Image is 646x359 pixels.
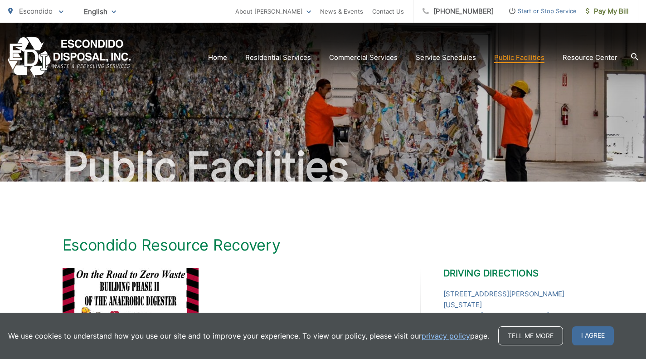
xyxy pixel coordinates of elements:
a: News & Events [320,6,363,17]
p: We use cookies to understand how you use our site and to improve your experience. To view our pol... [8,330,489,341]
a: About [PERSON_NAME] [235,6,311,17]
a: EDCD logo. Return to the homepage. [8,37,131,78]
a: Commercial Services [329,52,398,63]
a: privacy policy [422,330,470,341]
h1: Escondido Resource Recovery [63,236,584,254]
a: Residential Services [245,52,311,63]
a: Tell me more [498,326,563,345]
a: Resource Center [563,52,617,63]
a: [STREET_ADDRESS][PERSON_NAME][US_STATE]Escondido, [GEOGRAPHIC_DATA]. 92025 [443,289,584,321]
span: English [77,4,123,20]
span: Escondido [19,7,53,15]
span: Pay My Bill [586,6,629,17]
a: Contact Us [372,6,404,17]
a: Public Facilities [494,52,544,63]
a: Service Schedules [416,52,476,63]
h2: Driving Directions [443,268,584,279]
span: I agree [572,326,614,345]
a: Home [208,52,227,63]
h2: Public Facilities [8,144,638,190]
